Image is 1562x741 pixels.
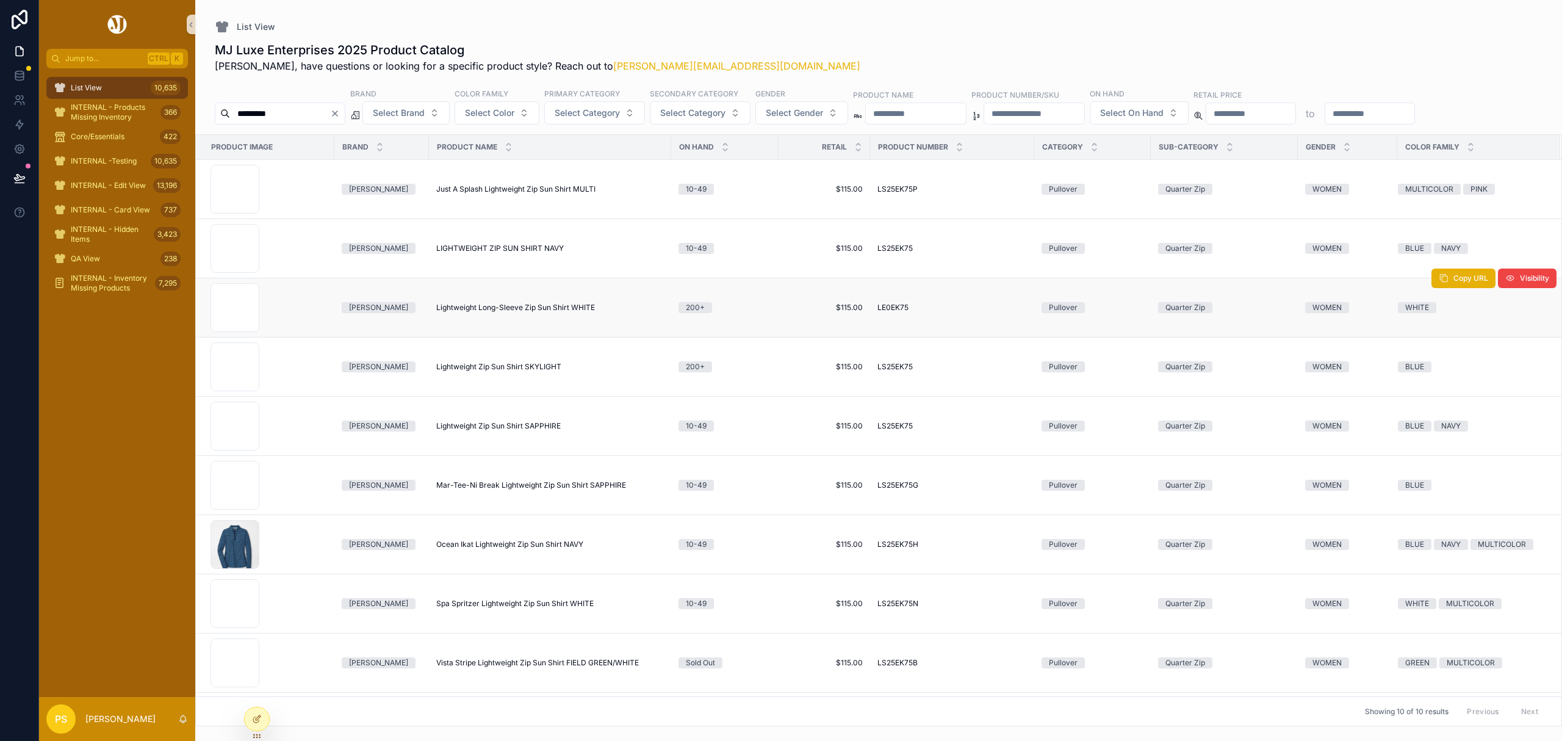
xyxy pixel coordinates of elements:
[678,421,771,432] a: 10-49
[1305,302,1390,313] a: WOMEN
[1042,302,1143,313] a: Pullover
[1100,107,1164,119] span: Select On Hand
[877,540,1027,549] a: LS25EK75H
[1042,539,1143,550] a: Pullover
[342,480,422,491] a: [PERSON_NAME]
[877,540,918,549] span: LS25EK75H
[1405,598,1429,609] div: WHITE
[1042,361,1143,372] a: Pullover
[686,184,707,195] div: 10-49
[1165,480,1205,491] div: Quarter Zip
[237,21,275,33] span: List View
[877,658,918,668] span: LS25EK75B
[71,132,124,142] span: Core/Essentials
[211,142,273,152] span: Product Image
[342,598,422,609] a: [PERSON_NAME]
[1049,243,1078,254] div: Pullover
[1453,273,1488,283] span: Copy URL
[160,105,181,120] div: 366
[46,175,188,197] a: INTERNAL - Edit View13,196
[160,129,181,144] div: 422
[436,362,664,372] a: Lightweight Zip Sun Shirt SKYLIGHT
[71,156,137,166] span: INTERNAL -Testing
[1398,539,1546,550] a: BLUENAVYMULTICOLOR
[1405,184,1453,195] div: MULTICOLOR
[342,657,422,668] a: [PERSON_NAME]
[678,184,771,195] a: 10-49
[755,101,848,125] button: Select Button
[1165,302,1205,313] div: Quarter Zip
[1165,539,1205,550] div: Quarter Zip
[1049,421,1078,432] div: Pullover
[1158,421,1290,432] a: Quarter Zip
[436,480,626,490] span: Mar-Tee-Ni Break Lightweight Zip Sun Shirt SAPPHIRE
[436,658,664,668] a: Vista Stripe Lightweight Zip Sun Shirt FIELD GREEN/WHITE
[1312,598,1342,609] div: WOMEN
[148,52,170,65] span: Ctrl
[613,60,860,72] a: [PERSON_NAME][EMAIL_ADDRESS][DOMAIN_NAME]
[349,184,408,195] div: [PERSON_NAME]
[1312,657,1342,668] div: WOMEN
[786,540,863,549] span: $115.00
[46,272,188,294] a: INTERNAL - Inventory Missing Products7,295
[1193,89,1242,100] label: Retail Price
[1478,539,1526,550] div: MULTICOLOR
[1398,480,1546,491] a: BLUE
[1042,421,1143,432] a: Pullover
[877,303,1027,313] a: LE0EK75
[686,598,707,609] div: 10-49
[1312,361,1342,372] div: WOMEN
[46,150,188,172] a: INTERNAL -Testing10,635
[786,480,863,490] a: $115.00
[1441,421,1461,432] div: NAVY
[151,81,181,95] div: 10,635
[555,107,620,119] span: Select Category
[436,421,664,431] a: Lightweight Zip Sun Shirt SAPPHIRE
[1305,243,1390,254] a: WOMEN
[686,243,707,254] div: 10-49
[678,598,771,609] a: 10-49
[362,101,450,125] button: Select Button
[678,539,771,550] a: 10-49
[71,83,102,93] span: List View
[678,480,771,491] a: 10-49
[1305,361,1390,372] a: WOMEN
[436,184,664,194] a: Just A Splash Lightweight Zip Sun Shirt MULTI
[342,142,369,152] span: Brand
[1405,421,1424,432] div: BLUE
[1405,361,1424,372] div: BLUE
[1405,539,1424,550] div: BLUE
[153,178,181,193] div: 13,196
[1049,657,1078,668] div: Pullover
[1042,184,1143,195] a: Pullover
[544,88,620,99] label: Primary Category
[877,599,918,609] span: LS25EK75N
[1305,184,1390,195] a: WOMEN
[85,713,156,725] p: [PERSON_NAME]
[349,539,408,550] div: [PERSON_NAME]
[39,68,195,310] div: scrollable content
[1305,480,1390,491] a: WOMEN
[786,599,863,609] span: $115.00
[877,658,1027,668] a: LS25EK75B
[686,539,707,550] div: 10-49
[349,302,408,313] div: [PERSON_NAME]
[436,244,564,253] span: LIGHTWEIGHT ZIP SUN SHIRT NAVY
[349,657,408,668] div: [PERSON_NAME]
[455,101,539,125] button: Select Button
[1158,480,1290,491] a: Quarter Zip
[877,184,918,194] span: LS25EK75P
[1049,539,1078,550] div: Pullover
[678,657,771,668] a: Sold Out
[342,361,422,372] a: [PERSON_NAME]
[46,101,188,123] a: INTERNAL - Products Missing Inventory366
[1305,421,1390,432] a: WOMEN
[786,658,863,668] a: $115.00
[1312,480,1342,491] div: WOMEN
[877,244,913,253] span: LS25EK75
[342,421,422,432] a: [PERSON_NAME]
[1049,480,1078,491] div: Pullover
[1312,302,1342,313] div: WOMEN
[1165,421,1205,432] div: Quarter Zip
